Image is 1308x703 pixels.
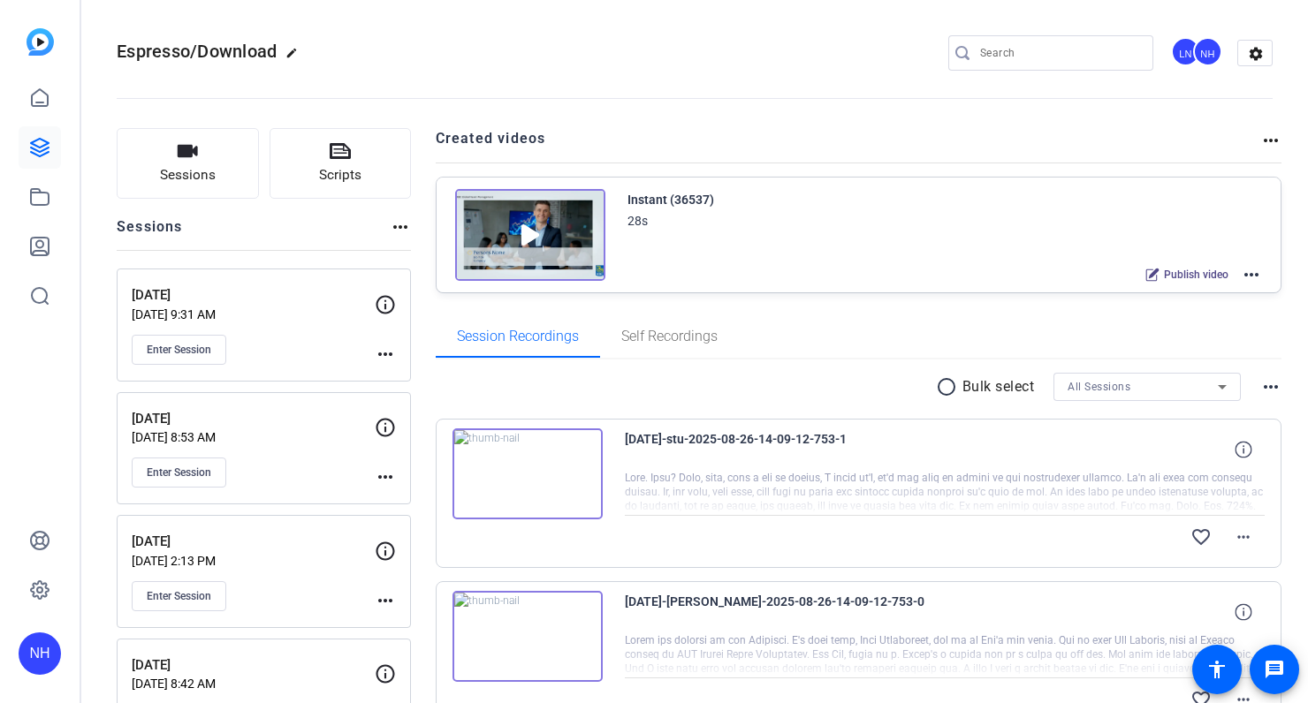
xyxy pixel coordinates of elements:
span: Enter Session [147,589,211,603]
mat-icon: more_horiz [1260,130,1281,151]
p: [DATE] 8:53 AM [132,430,375,444]
img: Creator Project Thumbnail [455,189,605,281]
div: Instant (36537) [627,189,714,210]
h2: Sessions [117,216,183,250]
span: All Sessions [1068,381,1130,393]
button: Sessions [117,128,259,199]
h2: Created videos [436,128,1261,163]
mat-icon: radio_button_unchecked [936,376,962,397]
mat-icon: edit [285,47,307,68]
mat-icon: more_horiz [375,590,396,611]
input: Search [980,42,1139,64]
ngx-avatar: Nancy Hanninen [1193,37,1224,68]
img: thumb-nail [452,591,603,683]
span: Enter Session [147,465,211,480]
button: Enter Session [132,457,226,488]
p: [DATE] 8:42 AM [132,677,375,691]
div: LN [1171,37,1200,66]
mat-icon: more_horiz [1241,264,1262,285]
mat-icon: more_horiz [375,466,396,488]
p: [DATE] [132,409,375,429]
button: Scripts [270,128,412,199]
div: NH [1193,37,1222,66]
p: [DATE] 9:31 AM [132,307,375,321]
mat-icon: more_horiz [1260,376,1281,397]
span: Espresso/Download [117,41,277,62]
span: Session Recordings [457,329,579,344]
mat-icon: more_horiz [1233,526,1254,548]
mat-icon: more_horiz [390,216,411,238]
p: [DATE] [132,285,375,306]
div: 28s [627,210,648,231]
span: Sessions [160,165,216,185]
p: [DATE] 2:13 PM [132,554,375,568]
img: thumb-nail [452,428,603,520]
span: Enter Session [147,343,211,357]
span: [DATE]-[PERSON_NAME]-2025-08-26-14-09-12-753-0 [625,591,952,633]
ngx-avatar: Lan Nguyen [1171,37,1202,68]
p: [DATE] [132,655,375,676]
p: Bulk select [962,376,1035,397]
button: Enter Session [132,335,226,365]
span: Publish video [1164,268,1228,282]
span: [DATE]-stu-2025-08-26-14-09-12-753-1 [625,428,952,471]
mat-icon: more_horiz [375,344,396,365]
span: Self Recordings [621,329,718,344]
img: blue-gradient.svg [27,28,54,56]
p: [DATE] [132,532,375,552]
mat-icon: accessibility [1206,659,1228,680]
span: Scripts [319,165,361,185]
mat-icon: message [1264,659,1285,680]
mat-icon: favorite_border [1190,526,1212,548]
div: NH [19,632,61,675]
button: Enter Session [132,581,226,611]
mat-icon: settings [1238,41,1274,67]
